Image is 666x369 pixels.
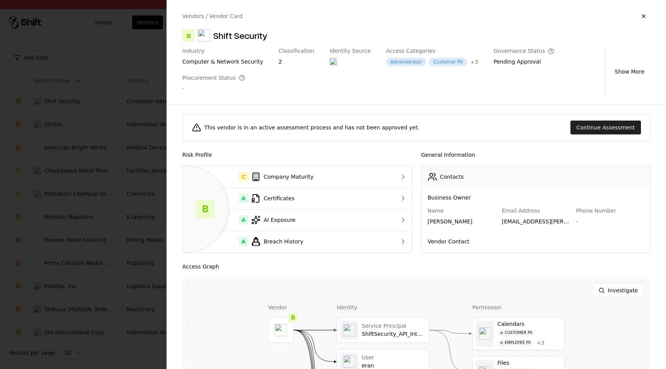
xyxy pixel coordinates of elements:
[498,360,562,367] div: Files
[196,200,215,218] div: B
[279,48,314,55] div: Classification
[498,321,562,328] div: Calendars
[576,252,644,258] div: Phone Number
[592,283,644,297] button: Investigate
[182,29,195,42] div: B
[330,58,337,65] img: entra.microsoft.com
[428,218,496,228] div: [PERSON_NAME]
[189,194,380,203] div: Certificates
[502,208,570,215] div: Email Address
[429,58,467,66] div: Customer PII
[182,12,242,20] div: Vendors / Vendor Card
[536,340,545,347] div: + 3
[362,331,426,338] div: ShiftSecurity_API_Integration
[268,304,294,311] div: Vendor
[189,215,380,225] div: AI Exposure
[182,48,263,55] div: Industry
[502,218,570,228] div: [EMAIL_ADDRESS][PERSON_NAME][PERSON_NAME][DOMAIN_NAME]
[189,237,380,246] div: Breach History
[239,215,248,225] div: A
[428,194,644,201] div: Business Owner
[189,172,380,181] div: Company Maturity
[279,58,314,65] div: 2
[213,29,267,42] div: Shift Security
[470,58,478,66] button: +3
[337,304,429,311] div: Identity
[494,48,555,55] div: Governance Status
[239,194,248,203] div: A
[498,339,533,347] div: Employee PII
[428,252,496,258] div: Name
[182,262,651,271] div: Access Graph
[198,29,210,42] img: Shift Security
[498,329,535,337] div: Customer PII
[362,354,426,361] div: User
[570,121,641,134] button: Continue Assessment
[330,48,370,55] div: Identity Source
[386,48,478,55] div: Access Categories
[470,58,478,66] div: + 3
[204,124,419,131] div: This vendor is in an active assessment process and has not been approved yet.
[386,58,426,66] div: Administrator
[428,238,644,245] div: Vendor Contact
[421,150,651,159] div: General Information
[289,313,298,322] div: B
[428,208,496,215] div: Name
[182,84,245,92] div: -
[473,304,565,311] div: Permission
[502,252,570,258] div: Email Address
[239,237,248,246] div: A
[362,323,426,330] div: Service Principal
[182,150,412,159] div: Risk Profile
[182,58,263,65] div: computer & network security
[494,58,555,69] div: Pending Approval
[239,172,248,181] div: C
[609,65,651,79] button: Show More
[182,75,245,82] div: Procurement Status
[576,208,644,215] div: Phone Number
[576,218,644,225] div: -
[440,173,464,181] div: Contacts
[536,340,545,347] button: +3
